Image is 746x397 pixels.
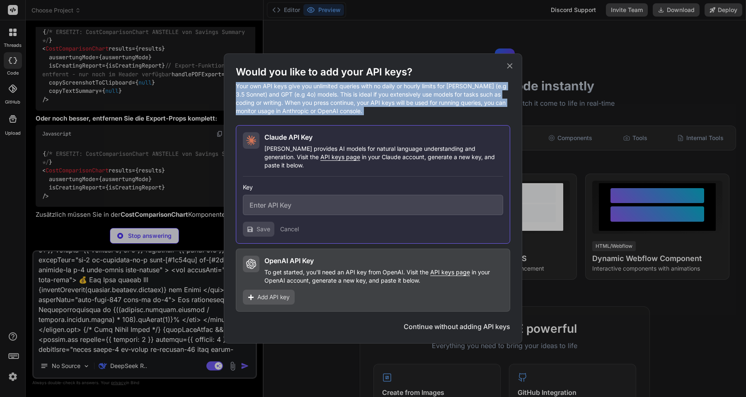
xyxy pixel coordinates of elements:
span: Save [257,225,270,233]
h2: OpenAI API Key [264,256,314,266]
p: To get started, you'll need an API key from OpenAI. Visit the in your OpenAI account, generate a ... [264,268,503,285]
span: Add API key [257,293,290,301]
p: Your own API keys give you unlimited queries with no daily or hourly limits for [PERSON_NAME] (e.... [236,82,510,115]
button: Cancel [280,225,299,233]
span: API keys page [430,269,470,276]
span: API keys page [320,153,360,160]
h2: Claude API Key [264,132,312,142]
input: Enter API Key [243,195,503,215]
button: Save [243,222,274,237]
button: Continue without adding API keys [404,322,510,332]
h3: Key [243,183,503,191]
p: [PERSON_NAME] provides AI models for natural language understanding and generation. Visit the in ... [264,145,503,169]
h1: Would you like to add your API keys? [236,65,510,79]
